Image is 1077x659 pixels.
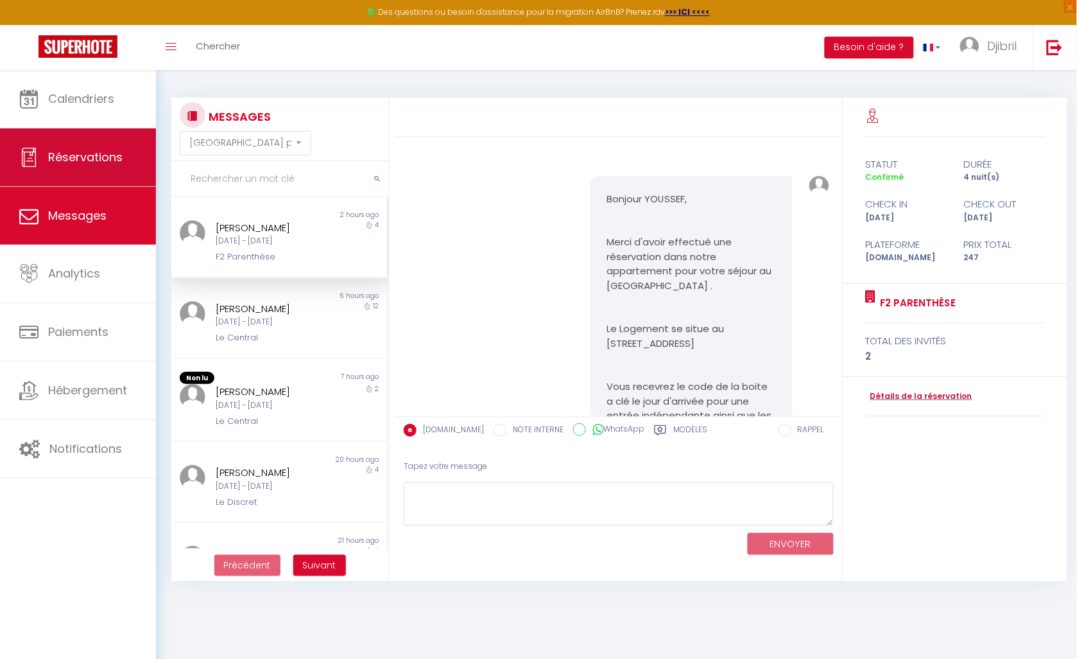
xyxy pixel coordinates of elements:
[607,192,777,207] p: Bonjour YOUSSEF,
[49,441,122,457] span: Notifications
[279,536,387,546] div: 21 hours ago
[216,546,325,561] div: [PERSON_NAME]
[48,382,127,398] span: Hébergement
[857,212,956,224] div: [DATE]
[857,237,956,252] div: Plateforme
[417,424,484,438] label: [DOMAIN_NAME]
[180,546,205,572] img: ...
[375,546,379,556] span: 4
[404,451,834,482] div: Tapez votre message
[48,91,114,107] span: Calendriers
[186,25,250,70] a: Chercher
[673,424,707,440] label: Modèles
[857,252,956,264] div: [DOMAIN_NAME]
[180,384,205,410] img: ...
[293,555,346,577] button: Next
[39,35,117,58] img: Super Booking
[857,157,956,172] div: statut
[607,235,777,293] p: Merci d'avoir effectué une réservation dans notre appartement pour votre séjour au [GEOGRAPHIC_DA...
[216,415,325,428] div: Le Central
[988,38,1017,54] span: Djibril
[956,237,1054,252] div: Prix total
[876,295,956,311] a: F2 Parenthèse
[866,391,972,403] a: Détails de la réservation
[506,424,564,438] label: NOTE INTERNE
[48,324,108,340] span: Paiements
[303,559,336,572] span: Suivant
[48,149,123,165] span: Réservations
[180,220,205,246] img: ...
[180,372,214,385] span: Non lu
[866,171,904,182] span: Confirmé
[791,424,824,438] label: RAPPEL
[956,212,1054,224] div: [DATE]
[216,220,325,236] div: [PERSON_NAME]
[279,455,387,465] div: 20 hours ago
[857,197,956,212] div: check in
[216,235,325,247] div: [DATE] - [DATE]
[956,197,1054,212] div: check out
[956,157,1054,172] div: durée
[180,465,205,491] img: ...
[216,400,325,412] div: [DATE] - [DATE]
[180,301,205,327] img: ...
[586,423,644,437] label: WhatsApp
[216,250,325,263] div: F2 Parenthèse
[809,176,829,196] img: ...
[956,171,1054,184] div: 4 nuit(s)
[216,496,325,509] div: Le Discret
[216,384,325,400] div: [PERSON_NAME]
[48,265,100,281] span: Analytics
[748,533,834,556] button: ENVOYER
[866,333,1045,349] div: total des invités
[216,331,325,344] div: Le Central
[373,301,379,311] span: 12
[607,322,777,351] p: Le Logement se situe au [STREET_ADDRESS]
[956,252,1054,264] div: 247
[48,207,107,224] span: Messages
[607,380,777,437] p: Vous recevrez le code de la boite a clé le jour d'arrivée pour une entrée indépendante ainsi que ...
[375,465,379,475] span: 4
[375,220,379,230] span: 4
[279,372,387,385] div: 7 hours ago
[214,555,280,577] button: Previous
[171,161,388,197] input: Rechercher un mot clé
[205,102,271,131] h3: MESSAGES
[216,316,325,328] div: [DATE] - [DATE]
[216,301,325,317] div: [PERSON_NAME]
[279,291,387,301] div: 6 hours ago
[375,384,379,394] span: 2
[224,559,271,572] span: Précédent
[666,6,711,17] a: >>> ICI <<<<
[825,37,914,58] button: Besoin d'aide ?
[951,25,1033,70] a: ... Djibril
[216,480,325,493] div: [DATE] - [DATE]
[866,349,1045,364] div: 2
[196,39,240,53] span: Chercher
[1047,39,1063,55] img: logout
[279,210,387,220] div: 2 hours ago
[216,465,325,480] div: [PERSON_NAME]
[960,37,979,56] img: ...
